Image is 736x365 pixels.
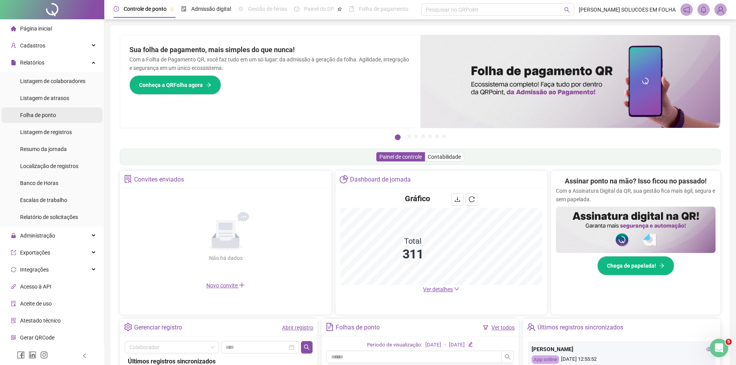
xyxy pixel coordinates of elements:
[82,353,87,358] span: left
[537,321,623,334] div: Últimos registros sincronizados
[124,175,132,183] span: solution
[11,233,16,238] span: lock
[191,6,231,12] span: Admissão digital
[11,318,16,323] span: solution
[139,81,203,89] span: Conheça a QRFolha agora
[20,146,67,152] span: Resumo da jornada
[454,286,459,292] span: down
[206,282,245,289] span: Novo convite
[564,7,570,13] span: search
[421,134,425,138] button: 4
[181,6,187,12] span: file-done
[190,254,261,262] div: Não há dados
[20,267,49,273] span: Integrações
[414,134,418,138] button: 3
[20,334,54,341] span: Gerar QRCode
[20,300,52,307] span: Aceite de uso
[483,325,488,330] span: filter
[710,339,728,357] iframe: Intercom live chat
[248,6,287,12] span: Gestão de férias
[715,4,726,15] img: 67889
[337,7,342,12] span: pushpin
[11,26,16,31] span: home
[428,134,432,138] button: 5
[11,267,16,272] span: sync
[20,129,72,135] span: Listagem de registros
[124,323,132,331] span: setting
[556,187,716,204] p: Com a Assinatura Digital da QR, sua gestão fica mais ágil, segura e sem papelada.
[11,250,16,255] span: export
[597,256,674,275] button: Chega de papelada!
[11,335,16,340] span: qrcode
[124,6,167,12] span: Controle de ponto
[20,214,78,220] span: Relatório de solicitações
[294,6,299,12] span: dashboard
[659,263,665,268] span: arrow-right
[505,354,511,360] span: search
[407,134,411,138] button: 2
[11,60,16,65] span: file
[527,323,535,331] span: team
[20,233,55,239] span: Administração
[468,342,473,347] span: edit
[435,134,439,138] button: 6
[556,207,716,253] img: banner%2F02c71560-61a6-44d4-94b9-c8ab97240462.png
[326,323,334,331] span: file-text
[442,134,446,138] button: 7
[40,351,48,359] span: instagram
[20,42,45,49] span: Cadastros
[20,284,51,290] span: Acesso à API
[20,25,52,32] span: Página inicial
[20,112,56,118] span: Folha de ponto
[304,344,310,350] span: search
[20,180,58,186] span: Banco de Horas
[129,55,411,72] p: Com a Folha de Pagamento QR, você faz tudo em um só lugar: da admissão à geração da folha. Agilid...
[349,6,354,12] span: book
[607,261,656,270] span: Chega de papelada!
[304,6,334,12] span: Painel do DP
[423,286,459,292] a: Ver detalhes down
[336,321,380,334] div: Folhas de ponto
[239,282,245,288] span: plus
[11,284,16,289] span: api
[20,95,69,101] span: Listagem de atrasos
[726,339,732,345] span: 5
[350,173,411,186] div: Dashboard de jornada
[282,324,313,331] a: Abrir registro
[238,6,243,12] span: sun
[17,351,25,359] span: facebook
[423,286,453,292] span: Ver detalhes
[449,341,465,349] div: [DATE]
[532,345,712,353] div: [PERSON_NAME]
[20,163,78,169] span: Localização de registros
[428,154,461,160] span: Contabilidade
[565,176,707,187] h2: Assinar ponto na mão? Isso ficou no passado!
[367,341,422,349] div: Período de visualização:
[379,154,422,160] span: Painel de controle
[134,321,182,334] div: Gerenciar registro
[20,317,61,324] span: Atestado técnico
[29,351,36,359] span: linkedin
[706,346,712,352] span: eye
[425,341,441,349] div: [DATE]
[532,355,712,364] div: [DATE] 12:55:52
[532,355,559,364] div: App online
[114,6,119,12] span: clock-circle
[340,175,348,183] span: pie-chart
[683,6,690,13] span: notification
[454,196,461,202] span: download
[20,78,85,84] span: Listagem de colaboradores
[405,193,430,204] h4: Gráfico
[20,59,44,66] span: Relatórios
[395,134,401,140] button: 1
[469,196,475,202] span: reload
[700,6,707,13] span: bell
[579,5,676,14] span: [PERSON_NAME] SOLUCOES EM FOLHA
[359,6,408,12] span: Folha de pagamento
[20,197,67,203] span: Escalas de trabalho
[11,301,16,306] span: audit
[444,341,446,349] div: -
[11,43,16,48] span: user-add
[170,7,174,12] span: pushpin
[420,35,721,128] img: banner%2F8d14a306-6205-4263-8e5b-06e9a85ad873.png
